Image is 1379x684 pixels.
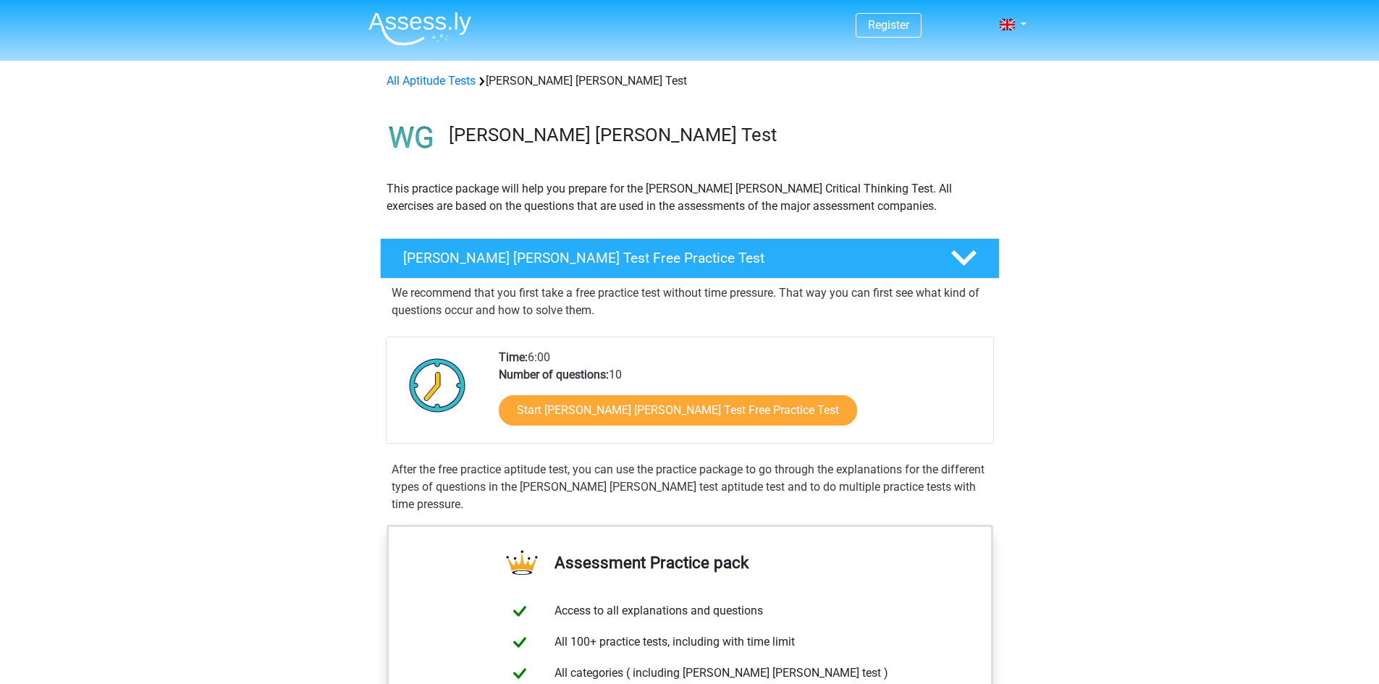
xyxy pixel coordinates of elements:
[392,284,988,319] p: We recommend that you first take a free practice test without time pressure. That way you can fir...
[381,107,442,169] img: watson glaser test
[374,238,1005,279] a: [PERSON_NAME] [PERSON_NAME] Test Free Practice Test
[499,395,857,426] a: Start [PERSON_NAME] [PERSON_NAME] Test Free Practice Test
[401,349,474,421] img: Clock
[488,349,992,443] div: 6:00 10
[499,368,609,381] b: Number of questions:
[868,18,909,32] a: Register
[449,124,988,146] h3: [PERSON_NAME] [PERSON_NAME] Test
[381,72,999,90] div: [PERSON_NAME] [PERSON_NAME] Test
[499,350,528,364] b: Time:
[368,12,471,46] img: Assessly
[387,180,993,215] p: This practice package will help you prepare for the [PERSON_NAME] [PERSON_NAME] Critical Thinking...
[403,250,927,266] h4: [PERSON_NAME] [PERSON_NAME] Test Free Practice Test
[386,461,994,513] div: After the free practice aptitude test, you can use the practice package to go through the explana...
[387,74,476,88] a: All Aptitude Tests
